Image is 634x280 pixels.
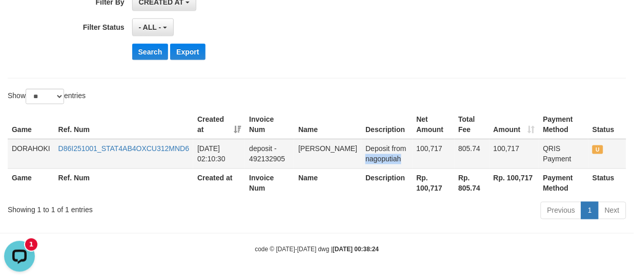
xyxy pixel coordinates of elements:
th: Name [294,110,361,139]
th: Description [361,110,412,139]
th: Status [588,110,626,139]
th: Name [294,169,361,198]
a: D86I251001_STAT4AB4OXCU312MND6 [58,145,190,153]
td: [DATE] 02:10:30 [193,139,245,169]
th: Payment Method [539,169,589,198]
th: Created at: activate to sort column ascending [193,110,245,139]
th: Created at [193,169,245,198]
td: [PERSON_NAME] [294,139,361,169]
td: 100,717 [489,139,539,169]
span: - ALL - [139,23,161,31]
small: code © [DATE]-[DATE] dwg | [255,246,379,253]
label: Show entries [8,89,86,104]
th: Game [8,110,54,139]
th: Payment Method [539,110,589,139]
th: Amount: activate to sort column ascending [489,110,539,139]
button: Open LiveChat chat widget [4,4,35,35]
th: Description [361,169,412,198]
td: DORAHOKI [8,139,54,169]
div: Showing 1 to 1 of 1 entries [8,201,256,215]
td: 100,717 [413,139,455,169]
th: Ref. Num [54,169,194,198]
th: Invoice Num [245,169,294,198]
th: Total Fee [455,110,489,139]
div: New messages notification [25,2,37,14]
th: Game [8,169,54,198]
th: Invoice Num [245,110,294,139]
span: UNPAID [592,145,603,154]
th: Rp. 805.74 [455,169,489,198]
a: Next [598,202,626,219]
th: Ref. Num [54,110,194,139]
a: Previous [541,202,582,219]
a: 1 [581,202,599,219]
td: Deposit from nagoputiah [361,139,412,169]
strong: [DATE] 00:38:24 [333,246,379,253]
select: Showentries [26,89,64,104]
button: - ALL - [132,18,174,36]
td: 805.74 [455,139,489,169]
button: Export [170,44,205,60]
button: Search [132,44,169,60]
td: deposit - 492132905 [245,139,294,169]
th: Rp. 100,717 [489,169,539,198]
td: QRIS Payment [539,139,589,169]
th: Status [588,169,626,198]
th: Rp. 100,717 [413,169,455,198]
th: Net Amount [413,110,455,139]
